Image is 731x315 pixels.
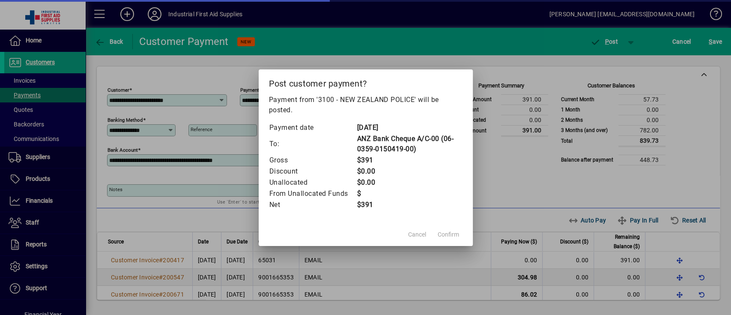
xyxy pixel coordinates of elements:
[269,122,357,133] td: Payment date
[269,177,357,188] td: Unallocated
[357,155,462,166] td: $391
[269,155,357,166] td: Gross
[269,166,357,177] td: Discount
[357,122,462,133] td: [DATE]
[269,199,357,210] td: Net
[269,133,357,155] td: To:
[357,166,462,177] td: $0.00
[357,188,462,199] td: $
[269,95,462,115] p: Payment from '3100 - NEW ZEALAND POLICE' will be posted.
[259,69,473,94] h2: Post customer payment?
[357,133,462,155] td: ANZ Bank Cheque A/C-00 (06-0359-0150419-00)
[357,177,462,188] td: $0.00
[357,199,462,210] td: $391
[269,188,357,199] td: From Unallocated Funds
